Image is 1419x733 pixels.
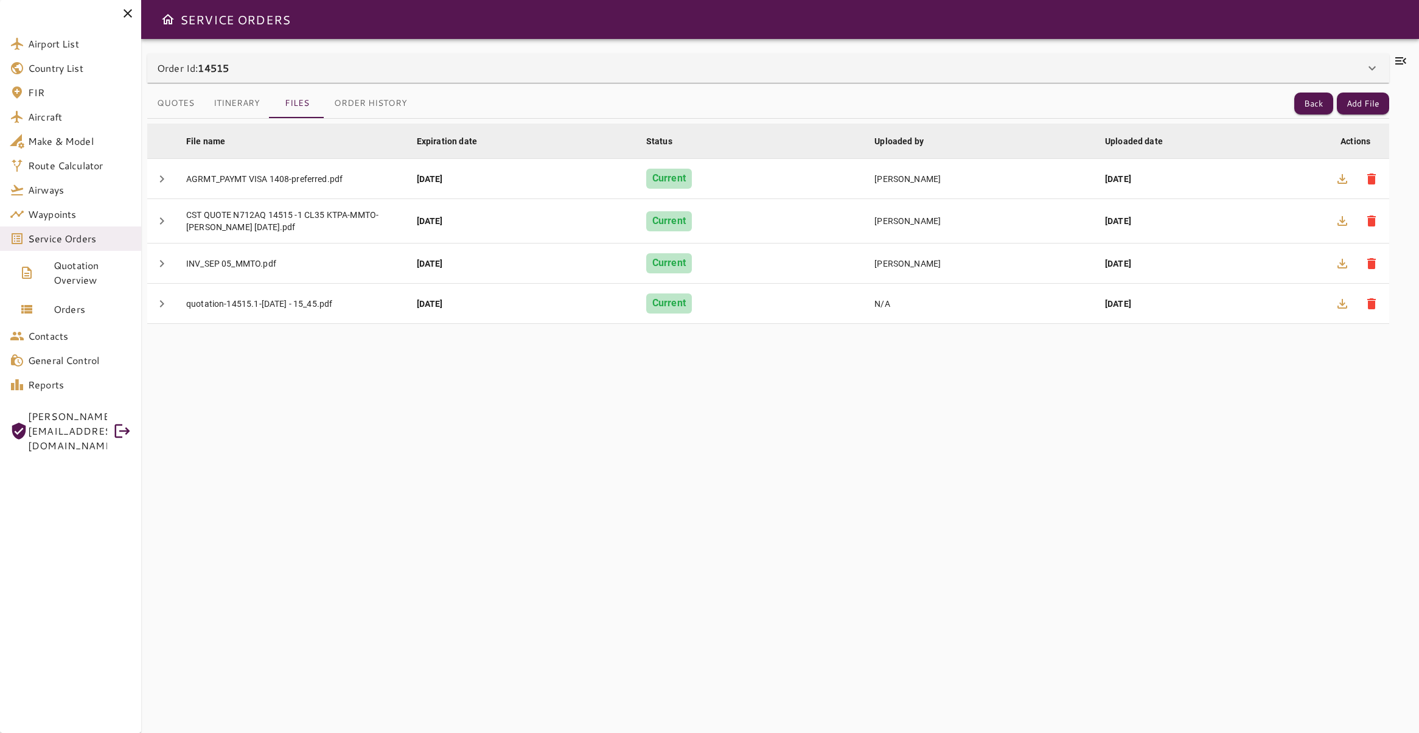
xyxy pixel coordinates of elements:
span: chevron_right [155,296,169,311]
span: delete [1364,256,1379,271]
button: Delete file [1357,206,1386,236]
div: quotation-14515.1-[DATE] - 15_45.pdf [186,298,397,310]
div: [DATE] [1105,258,1315,270]
div: [DATE] [1105,298,1315,310]
button: Download file [1328,249,1357,278]
div: [DATE] [417,215,627,227]
span: Service Orders [28,231,131,246]
span: Orders [54,302,131,317]
div: File name [186,134,225,149]
span: FIR [28,85,131,100]
button: Add File [1337,93,1389,115]
span: Airport List [28,37,131,51]
span: Waypoints [28,207,131,222]
p: Order Id: [157,61,229,75]
div: [PERSON_NAME] [874,215,1086,227]
div: Current [646,169,692,189]
h6: SERVICE ORDERS [180,10,290,29]
span: Quotation Overview [54,258,131,287]
div: CST QUOTE N712AQ 14515 -1 CL35 KTPA-MMTO-[PERSON_NAME] [DATE].pdf [186,209,397,233]
button: Delete file [1357,164,1386,194]
button: Files [270,89,324,118]
span: Uploaded by [874,134,940,149]
span: Route Calculator [28,158,131,173]
span: delete [1364,296,1379,311]
button: Download file [1328,206,1357,236]
div: [PERSON_NAME] [874,258,1086,270]
button: Order History [324,89,417,118]
div: [DATE] [1105,215,1315,227]
button: Delete file [1357,249,1386,278]
span: Country List [28,61,131,75]
button: Back [1294,93,1333,115]
div: INV_SEP 05_MMTO.pdf [186,258,397,270]
button: Open drawer [156,7,180,32]
span: Status [646,134,688,149]
button: Download file [1328,164,1357,194]
button: Delete file [1357,289,1386,318]
button: Quotes [147,89,204,118]
div: Expiration date [417,134,477,149]
span: delete [1364,214,1379,228]
div: [DATE] [417,258,627,270]
span: Contacts [28,329,131,343]
span: delete [1364,172,1379,186]
div: Uploaded date [1105,134,1163,149]
button: Itinerary [204,89,270,118]
span: Reports [28,377,131,392]
div: Current [646,211,692,231]
span: General Control [28,353,131,368]
span: Airways [28,183,131,197]
div: Current [646,293,692,314]
div: AGRMT_PAYMT VISA 1408-preferred.pdf [186,173,397,185]
div: basic tabs example [147,89,417,118]
span: [PERSON_NAME][EMAIL_ADDRESS][DOMAIN_NAME] [28,409,107,453]
button: Download file [1328,289,1357,318]
span: Uploaded date [1105,134,1179,149]
span: chevron_right [155,172,169,186]
div: Uploaded by [874,134,924,149]
div: Status [646,134,672,149]
b: 14515 [198,61,229,75]
span: chevron_right [155,256,169,271]
div: N/A [874,298,1086,310]
span: chevron_right [155,214,169,228]
div: [PERSON_NAME] [874,173,1086,185]
span: File name [186,134,241,149]
div: [DATE] [417,298,627,310]
span: Make & Model [28,134,131,149]
div: [DATE] [417,173,627,185]
div: [DATE] [1105,173,1315,185]
span: Aircraft [28,110,131,124]
div: Current [646,253,692,273]
div: Order Id:14515 [147,54,1389,83]
span: Expiration date [417,134,493,149]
